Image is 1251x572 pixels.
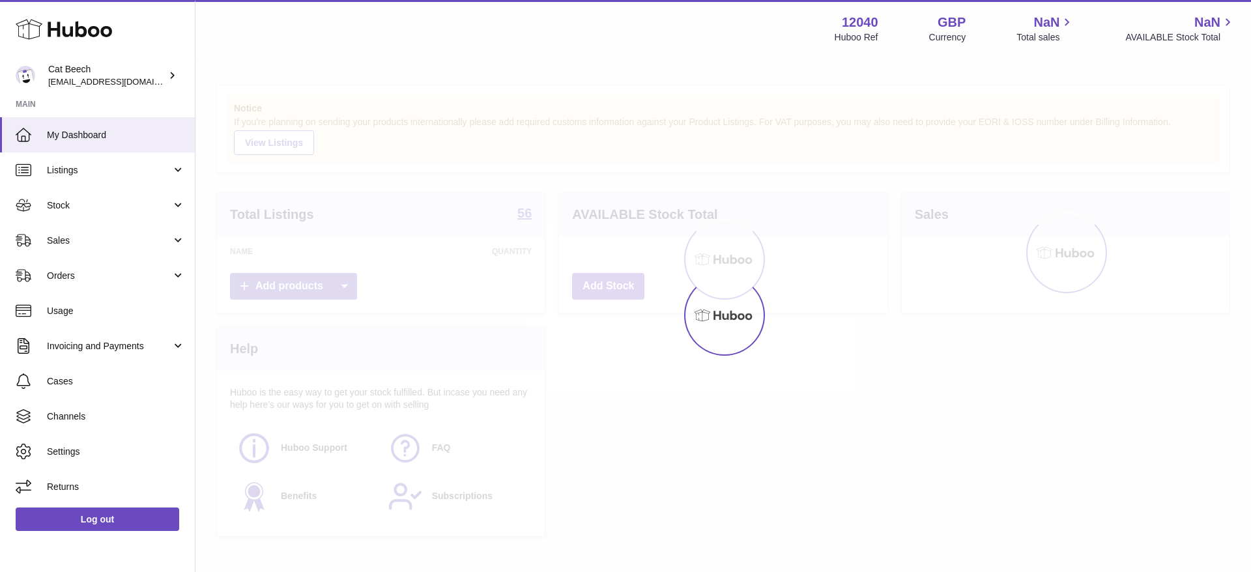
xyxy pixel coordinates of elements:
div: Currency [929,31,966,44]
span: NaN [1033,14,1059,31]
span: Invoicing and Payments [47,340,171,352]
span: Cases [47,375,185,388]
span: AVAILABLE Stock Total [1125,31,1235,44]
span: Returns [47,481,185,493]
a: Log out [16,508,179,531]
strong: 12040 [842,14,878,31]
div: Huboo Ref [835,31,878,44]
a: NaN Total sales [1016,14,1074,44]
img: internalAdmin-12040@internal.huboo.com [16,66,35,85]
span: Usage [47,305,185,317]
span: Orders [47,270,171,282]
span: Sales [47,235,171,247]
span: NaN [1194,14,1220,31]
span: My Dashboard [47,129,185,141]
div: Cat Beech [48,63,165,88]
span: [EMAIL_ADDRESS][DOMAIN_NAME] [48,76,192,87]
span: Settings [47,446,185,458]
span: Listings [47,164,171,177]
span: Channels [47,410,185,423]
span: Stock [47,199,171,212]
span: Total sales [1016,31,1074,44]
strong: GBP [938,14,966,31]
a: NaN AVAILABLE Stock Total [1125,14,1235,44]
